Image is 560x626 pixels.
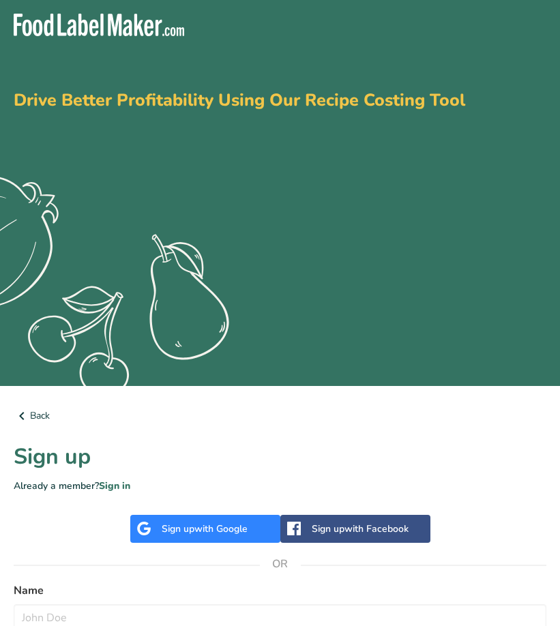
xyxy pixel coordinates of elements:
[14,441,546,473] h1: Sign up
[194,522,248,535] span: with Google
[14,14,184,36] img: Food Label Maker
[260,543,301,584] span: OR
[312,522,409,536] div: Sign up
[14,408,546,424] a: Back
[99,479,130,492] a: Sign in
[14,582,546,599] label: Name
[162,522,248,536] div: Sign up
[344,522,409,535] span: with Facebook
[14,479,546,493] p: Already a member?
[14,89,465,112] span: Drive Better Profitability Using Our Recipe Costing Tool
